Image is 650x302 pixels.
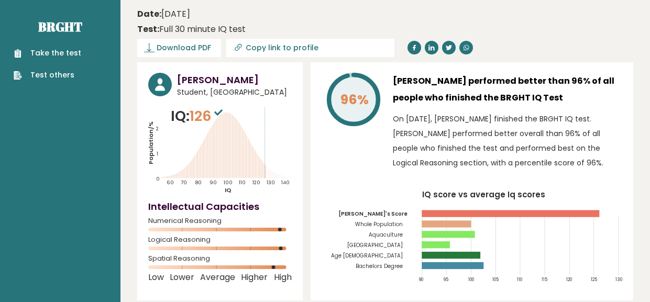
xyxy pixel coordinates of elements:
[252,178,260,185] tspan: 120
[147,121,155,164] tspan: Population/%
[157,150,158,157] tspan: 1
[156,175,159,182] tspan: 0
[241,275,268,279] span: Higher
[148,219,292,223] span: Numerical Reasoning
[170,275,194,279] span: Lower
[224,178,233,185] tspan: 100
[492,276,499,283] tspan: 105
[14,70,81,81] a: Test others
[157,42,211,53] span: Download PDF
[274,275,292,279] span: High
[137,8,190,20] time: [DATE]
[195,178,202,185] tspan: 80
[267,178,275,185] tspan: 130
[137,23,159,35] b: Test:
[517,276,522,283] tspan: 110
[167,178,174,185] tspan: 60
[355,221,403,228] tspan: Whole Population
[393,111,622,170] p: On [DATE], [PERSON_NAME] finished the BRGHT IQ test. [PERSON_NAME] performed better overall than ...
[137,39,221,57] a: Download PDF
[200,275,235,279] span: Average
[331,252,403,259] tspan: Age [DEMOGRAPHIC_DATA]
[38,18,82,35] a: Brght
[171,106,225,127] p: IQ:
[422,189,545,200] tspan: IQ score vs average Iq scores
[443,276,448,283] tspan: 95
[418,276,423,283] tspan: 90
[14,48,81,59] a: Take the test
[190,106,225,126] span: 126
[148,238,292,242] span: Logical Reasoning
[177,87,292,98] span: Student, [GEOGRAPHIC_DATA]
[591,276,597,283] tspan: 125
[181,178,187,185] tspan: 70
[338,210,407,217] tspan: [PERSON_NAME]'s Score
[356,263,403,270] tspan: Bachelors Degree
[347,242,403,249] tspan: [GEOGRAPHIC_DATA]
[393,73,622,106] h3: [PERSON_NAME] performed better than 96% of all people who finished the BRGHT IQ Test
[468,276,473,283] tspan: 100
[566,276,572,283] tspan: 120
[615,276,622,283] tspan: 130
[225,186,232,194] tspan: IQ
[137,23,246,36] div: Full 30 minute IQ test
[137,8,161,20] b: Date:
[340,91,368,109] tspan: 96%
[542,276,547,283] tspan: 115
[239,178,246,185] tspan: 110
[369,231,403,238] tspan: Aquaculture
[281,178,290,185] tspan: 140
[177,73,292,87] h3: [PERSON_NAME]
[156,125,159,132] tspan: 2
[210,178,217,185] tspan: 90
[148,256,292,261] span: Spatial Reasoning
[148,275,164,279] span: Low
[148,199,292,214] h4: Intellectual Capacities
